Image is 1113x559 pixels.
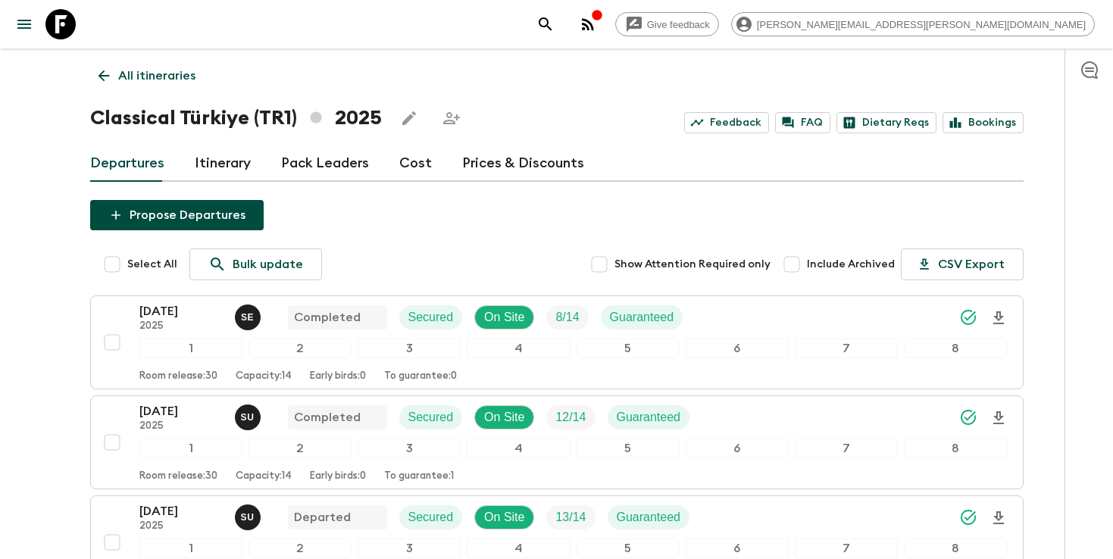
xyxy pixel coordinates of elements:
div: 7 [795,539,898,558]
div: 6 [686,439,789,458]
div: Secured [399,305,463,329]
span: [PERSON_NAME][EMAIL_ADDRESS][PERSON_NAME][DOMAIN_NAME] [749,19,1094,30]
div: 2 [249,439,352,458]
p: Room release: 30 [139,370,217,383]
a: Cost [399,145,432,182]
div: 5 [577,539,680,558]
p: Completed [294,408,361,426]
div: [PERSON_NAME][EMAIL_ADDRESS][PERSON_NAME][DOMAIN_NAME] [731,12,1095,36]
p: Early birds: 0 [310,370,366,383]
a: Bookings [943,112,1024,133]
button: CSV Export [901,248,1024,280]
p: Guaranteed [617,508,681,526]
svg: Synced Successfully [959,408,977,426]
div: On Site [474,305,534,329]
p: 12 / 14 [555,408,586,426]
div: 4 [467,339,570,358]
div: 7 [795,339,898,358]
p: 2025 [139,420,223,433]
a: Bulk update [189,248,322,280]
p: Secured [408,408,454,426]
span: Select All [127,257,177,272]
p: Bulk update [233,255,303,273]
p: To guarantee: 1 [384,470,454,482]
p: Capacity: 14 [236,370,292,383]
p: Completed [294,308,361,326]
p: [DATE] [139,302,223,320]
p: Secured [408,308,454,326]
p: Departed [294,508,351,526]
span: Give feedback [639,19,718,30]
button: Edit this itinerary [394,103,424,133]
span: Show Attention Required only [614,257,771,272]
p: All itineraries [118,67,195,85]
div: 6 [686,339,789,358]
p: Room release: 30 [139,470,217,482]
div: 6 [686,539,789,558]
div: Trip Fill [546,305,588,329]
h1: Classical Türkiye (TR1) 2025 [90,103,382,133]
p: On Site [484,508,524,526]
p: Guaranteed [610,308,674,326]
div: 8 [904,539,1007,558]
div: 3 [358,339,461,358]
span: Share this itinerary [436,103,467,133]
span: Sefa Uz [235,409,264,421]
button: search adventures [530,9,561,39]
button: menu [9,9,39,39]
a: Prices & Discounts [462,145,584,182]
div: 8 [904,339,1007,358]
p: [DATE] [139,502,223,520]
div: 3 [358,539,461,558]
div: On Site [474,505,534,529]
p: Guaranteed [617,408,681,426]
div: Trip Fill [546,505,595,529]
a: Departures [90,145,164,182]
div: 5 [577,339,680,358]
span: Süleyman Erköse [235,309,264,321]
a: Itinerary [195,145,251,182]
div: 8 [904,439,1007,458]
svg: Download Onboarding [990,309,1008,327]
div: 7 [795,439,898,458]
p: 8 / 14 [555,308,579,326]
span: Include Archived [807,257,895,272]
button: Propose Departures [90,200,264,230]
svg: Synced Successfully [959,308,977,326]
div: Secured [399,405,463,429]
div: 5 [577,439,680,458]
div: 1 [139,439,242,458]
div: 2 [249,339,352,358]
div: 4 [467,539,570,558]
a: Give feedback [615,12,719,36]
svg: Download Onboarding [990,409,1008,427]
p: 13 / 14 [555,508,586,526]
p: On Site [484,308,524,326]
button: [DATE]2025Sefa UzCompletedSecuredOn SiteTrip FillGuaranteed12345678Room release:30Capacity:14Earl... [90,395,1024,489]
a: Feedback [684,112,769,133]
div: Secured [399,505,463,529]
p: Capacity: 14 [236,470,292,482]
div: 4 [467,439,570,458]
div: 2 [249,539,352,558]
p: 2025 [139,320,223,333]
div: 3 [358,439,461,458]
a: Pack Leaders [281,145,369,182]
div: 1 [139,339,242,358]
span: Sefa Uz [235,509,264,521]
p: 2025 [139,520,223,532]
p: On Site [484,408,524,426]
a: Dietary Reqs [836,112,936,133]
svg: Synced Successfully [959,508,977,526]
a: All itineraries [90,61,204,91]
p: Secured [408,508,454,526]
button: [DATE]2025Süleyman ErköseCompletedSecuredOn SiteTrip FillGuaranteed12345678Room release:30Capacit... [90,295,1024,389]
div: On Site [474,405,534,429]
p: To guarantee: 0 [384,370,457,383]
svg: Download Onboarding [990,509,1008,527]
p: Early birds: 0 [310,470,366,482]
div: 1 [139,539,242,558]
p: [DATE] [139,402,223,420]
a: FAQ [775,112,830,133]
div: Trip Fill [546,405,595,429]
